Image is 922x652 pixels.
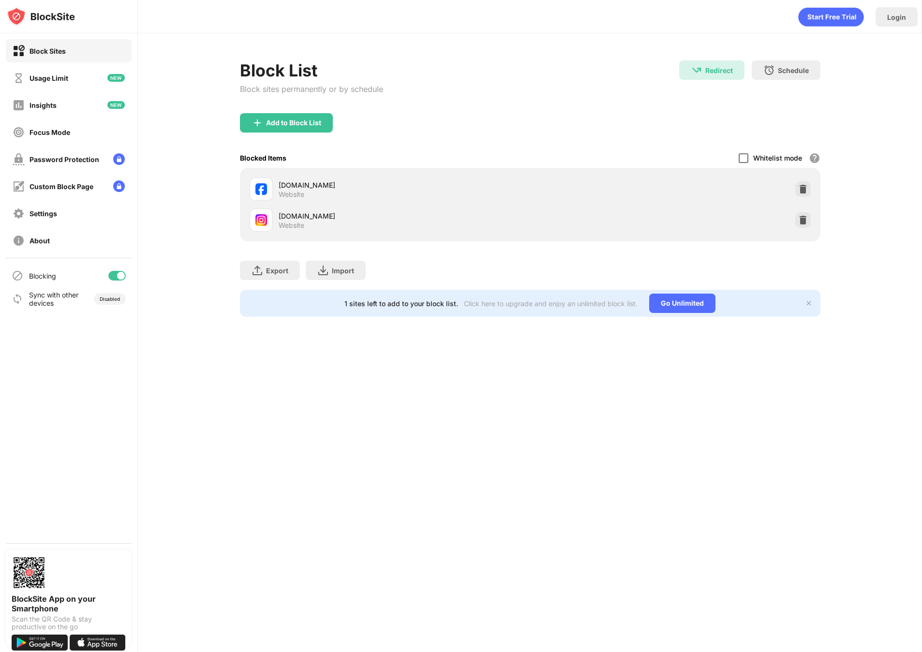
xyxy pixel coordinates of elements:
[464,299,638,308] div: Click here to upgrade and enjoy an unlimited block list.
[649,294,715,313] div: Go Unlimited
[266,119,321,127] div: Add to Block List
[12,555,46,590] img: options-page-qr-code.png
[705,66,733,74] div: Redirect
[805,299,813,307] img: x-button.svg
[30,155,99,163] div: Password Protection
[279,180,530,190] div: [DOMAIN_NAME]
[30,209,57,218] div: Settings
[107,74,125,82] img: new-icon.svg
[13,126,25,138] img: focus-off.svg
[12,615,126,631] div: Scan the QR Code & stay productive on the go
[70,635,126,651] img: download-on-the-app-store.svg
[113,153,125,165] img: lock-menu.svg
[13,99,25,111] img: insights-off.svg
[13,72,25,84] img: time-usage-off.svg
[30,47,66,55] div: Block Sites
[30,182,93,191] div: Custom Block Page
[887,13,906,21] div: Login
[255,214,267,226] img: favicons
[7,7,75,26] img: logo-blocksite.svg
[266,267,288,275] div: Export
[240,60,383,80] div: Block List
[753,154,802,162] div: Whitelist mode
[13,180,25,193] img: customize-block-page-off.svg
[30,101,57,109] div: Insights
[12,270,23,282] img: blocking-icon.svg
[240,84,383,94] div: Block sites permanently or by schedule
[279,221,304,230] div: Website
[798,7,864,27] div: animation
[30,74,68,82] div: Usage Limit
[12,293,23,305] img: sync-icon.svg
[12,635,68,651] img: get-it-on-google-play.svg
[13,235,25,247] img: about-off.svg
[30,128,70,136] div: Focus Mode
[13,45,25,57] img: block-on.svg
[279,211,530,221] div: [DOMAIN_NAME]
[107,101,125,109] img: new-icon.svg
[240,154,286,162] div: Blocked Items
[29,291,79,307] div: Sync with other devices
[13,153,25,165] img: password-protection-off.svg
[279,190,304,199] div: Website
[12,594,126,613] div: BlockSite App on your Smartphone
[100,296,120,302] div: Disabled
[778,66,809,74] div: Schedule
[13,207,25,220] img: settings-off.svg
[113,180,125,192] img: lock-menu.svg
[29,272,56,280] div: Blocking
[332,267,354,275] div: Import
[344,299,458,308] div: 1 sites left to add to your block list.
[30,237,50,245] div: About
[255,183,267,195] img: favicons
